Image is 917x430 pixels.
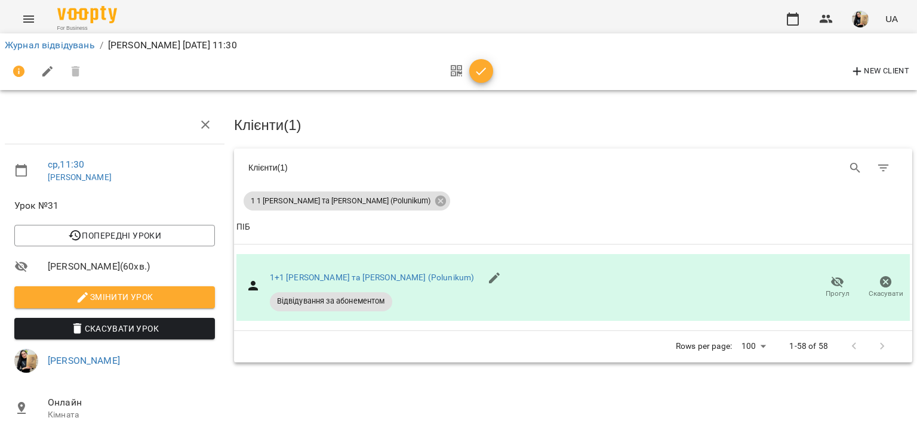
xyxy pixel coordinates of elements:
button: UA [881,8,903,30]
span: Прогул [826,289,850,299]
span: 1 1 [PERSON_NAME] та [PERSON_NAME] (Polunikum) [244,196,438,206]
span: UA [885,13,898,25]
div: 1 1 [PERSON_NAME] та [PERSON_NAME] (Polunikum) [244,191,450,211]
span: For Business [57,24,117,32]
span: [PERSON_NAME] ( 60 хв. ) [48,259,215,274]
a: [PERSON_NAME] [48,355,120,366]
button: Попередні уроки [14,225,215,246]
p: Rows per page: [676,341,732,352]
span: Онлайн [48,395,215,410]
h3: Клієнти ( 1 ) [234,117,912,133]
span: Скасувати Урок [24,321,205,336]
button: Search [841,154,870,182]
img: e5f873b026a3950b3a8d4ef01e3c1baa.jpeg [852,11,869,27]
div: Table Toolbar [234,149,912,187]
a: 1+1 [PERSON_NAME] та [PERSON_NAME] (Polunikum) [270,273,475,282]
span: Змінити урок [24,290,205,304]
span: ПІБ [236,220,910,234]
div: ПІБ [236,220,250,234]
span: New Client [850,64,909,79]
span: Попередні уроки [24,228,205,243]
img: e5f873b026a3950b3a8d4ef01e3c1baa.jpeg [14,349,38,373]
button: Скасувати [861,271,910,304]
div: 100 [737,338,770,355]
span: Урок №31 [14,199,215,213]
span: Скасувати [869,289,903,299]
p: Кімната [48,409,215,421]
span: Відвідування за абонементом [270,296,392,307]
button: New Client [847,62,912,81]
p: [PERSON_NAME] [DATE] 11:30 [108,38,237,52]
nav: breadcrumb [5,38,912,52]
a: [PERSON_NAME] [48,172,112,182]
div: Клієнти ( 1 ) [248,162,564,174]
button: Змінити урок [14,286,215,308]
a: Журнал відвідувань [5,39,95,51]
button: Прогул [813,271,861,304]
button: Menu [14,5,43,33]
li: / [100,38,103,52]
button: Фільтр [869,154,898,182]
div: Sort [236,220,250,234]
a: ср , 11:30 [48,159,84,170]
img: Voopty Logo [57,6,117,23]
p: 1-58 of 58 [789,341,827,352]
button: Скасувати Урок [14,318,215,339]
